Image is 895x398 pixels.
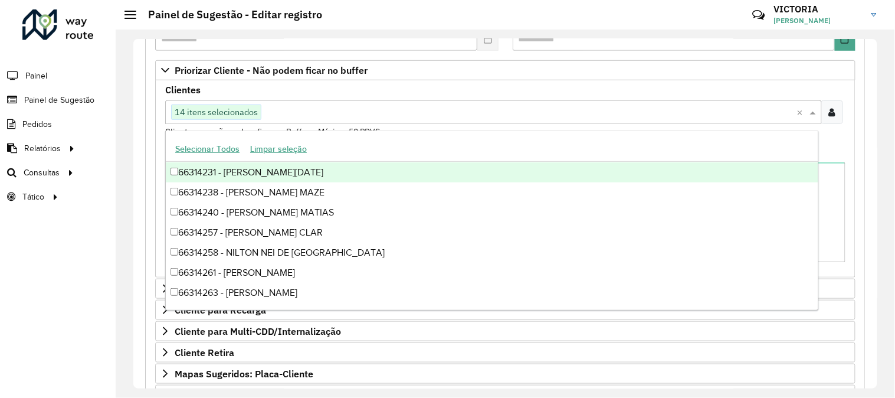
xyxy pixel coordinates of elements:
div: 66314258 - NILTON NEI DE [GEOGRAPHIC_DATA] [166,243,818,263]
span: 14 itens selecionados [172,105,261,119]
div: Priorizar Cliente - Não podem ficar no buffer [155,80,855,278]
h2: Painel de Sugestão - Editar registro [136,8,322,21]
div: 66314240 - [PERSON_NAME] MATIAS [166,203,818,223]
ng-dropdown-panel: Options list [165,131,819,311]
small: Clientes que não podem ficar no Buffer – Máximo 50 PDVS [165,126,380,137]
span: Painel [25,70,47,82]
span: Painel de Sugestão [24,94,94,106]
div: 66314238 - [PERSON_NAME] MAZE [166,182,818,203]
button: Selecionar Todos [170,140,245,158]
span: Pedidos [22,118,52,131]
span: Mapas Sugeridos: Placa-Cliente [175,369,313,379]
div: 66314263 - [PERSON_NAME] [166,283,818,303]
span: Relatórios [24,142,61,155]
a: Cliente para Recarga [155,300,855,320]
h3: VICTORIA [774,4,863,15]
a: Cliente Retira [155,342,855,363]
div: 66314257 - [PERSON_NAME] CLAR [166,223,818,243]
button: Limpar seleção [245,140,312,158]
a: Priorizar Cliente - Não podem ficar no buffer [155,60,855,80]
span: Cliente Retira [175,348,234,357]
a: Contato Rápido [746,2,771,28]
label: Clientes [165,83,201,97]
a: Cliente para Multi-CDD/Internalização [155,321,855,341]
div: 66314231 - [PERSON_NAME][DATE] [166,162,818,182]
span: Cliente para Multi-CDD/Internalização [175,327,341,336]
a: Mapas Sugeridos: Placa-Cliente [155,364,855,384]
a: Preservar Cliente - Devem ficar no buffer, não roteirizar [155,279,855,299]
span: Consultas [24,167,60,179]
span: Priorizar Cliente - Não podem ficar no buffer [175,66,368,75]
span: Cliente para Recarga [175,305,266,315]
span: Tático [22,191,44,203]
span: Clear all [797,105,807,119]
div: 66314261 - [PERSON_NAME] [166,263,818,283]
div: 66314265 - [PERSON_NAME] [166,303,818,323]
button: Choose Date [835,27,855,51]
span: [PERSON_NAME] [774,15,863,26]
